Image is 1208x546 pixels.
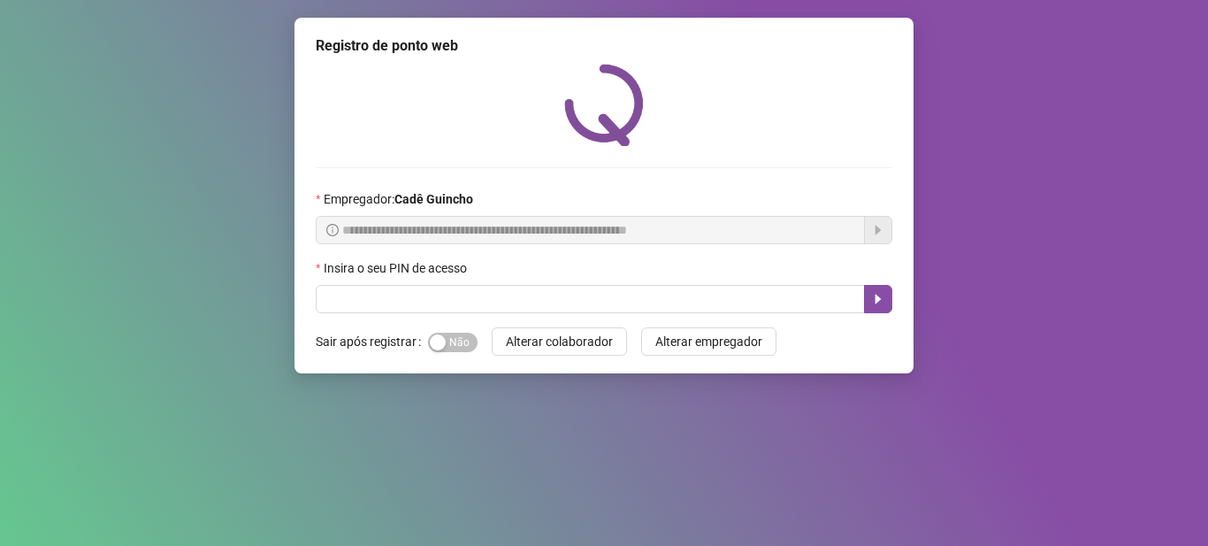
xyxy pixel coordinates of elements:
[316,327,428,356] label: Sair após registrar
[655,332,762,351] span: Alterar empregador
[326,224,339,236] span: info-circle
[492,327,627,356] button: Alterar colaborador
[324,189,473,209] span: Empregador :
[394,192,473,206] strong: Cadê Guincho
[641,327,776,356] button: Alterar empregador
[316,258,478,278] label: Insira o seu PIN de acesso
[316,35,892,57] div: Registro de ponto web
[871,292,885,306] span: caret-right
[506,332,613,351] span: Alterar colaborador
[564,64,644,146] img: QRPoint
